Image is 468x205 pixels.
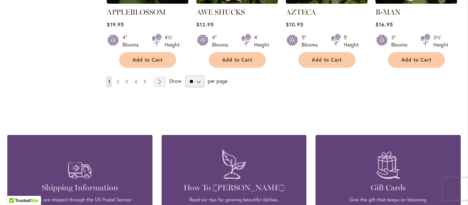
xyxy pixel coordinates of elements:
a: 3 [124,76,130,87]
span: 4 [135,79,137,84]
a: AZTECA [286,8,316,17]
span: $10.95 [286,21,303,28]
iframe: Launch Accessibility Center [5,179,26,199]
span: per page [208,77,227,84]
span: $12.95 [196,21,214,28]
span: Show [169,77,181,84]
h4: How To [PERSON_NAME] [173,183,296,193]
span: Add to Cart [312,57,342,63]
h4: Shipping Information [18,183,141,193]
span: $16.95 [375,21,393,28]
span: 2 [117,79,119,84]
button: Add to Cart [388,52,445,68]
a: 5 [142,76,148,87]
span: 5 [144,79,146,84]
div: 3½' Height [433,34,448,48]
p: Give the gift that keeps on blooming. [327,197,450,203]
a: 4 [133,76,139,87]
a: AWE SHUCKS [196,8,245,17]
span: 1 [108,79,110,84]
p: Orders are shipped through the US Postal Service [18,197,141,203]
div: 4" Blooms [122,34,143,48]
span: Add to Cart [401,57,431,63]
div: 4" Blooms [212,34,233,48]
div: 5" Blooms [302,34,322,48]
a: 2 [115,76,121,87]
button: Add to Cart [119,52,176,68]
span: 3 [125,79,128,84]
a: B-MAN [375,8,401,17]
div: 3" Blooms [391,34,412,48]
button: Add to Cart [298,52,355,68]
div: 4½' Height [165,34,180,48]
span: Add to Cart [133,57,163,63]
span: Add to Cart [222,57,252,63]
span: $19.95 [107,21,124,28]
div: 4' Height [254,34,269,48]
button: Add to Cart [209,52,266,68]
h4: Gift Cards [327,183,450,193]
a: APPLEBLOSSOM [107,8,166,17]
p: Read our tips for growing beautiful dahlias. [173,197,296,203]
div: 5' Height [344,34,359,48]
